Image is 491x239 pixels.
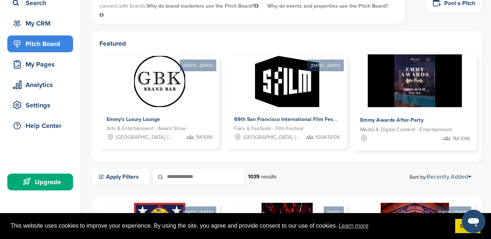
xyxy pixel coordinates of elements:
[146,3,260,9] span: Why do brand marketers use the Pitch Board?
[92,169,149,185] a: Apply Filters
[435,206,471,218] div: [DATE] - [DATE]
[11,99,73,112] div: Settings
[7,97,73,114] a: Settings
[7,174,73,190] a: Upgrade
[99,44,220,149] a: [DATE] - [DATE] Sponsorpitch & Emmy's Luxury Lounge Arts & Entertainment - Award Show [GEOGRAPHIC...
[261,174,277,180] span: results
[307,60,344,71] div: [DATE] - [DATE]
[7,76,73,93] a: Analytics
[234,116,343,122] span: 69th San Francisco International Film Festival
[462,210,485,233] iframe: Button to launch messaging window
[11,220,449,231] span: This website uses cookies to improve your experience. By using the site, you agree and provide co...
[452,134,469,143] span: 1M-10M
[11,119,73,132] div: Help Center
[234,125,303,133] span: Fairs & Festivals - Film Festival
[11,17,73,30] div: My CRM
[410,174,471,180] span: Sort by:
[11,175,73,189] div: Upgrade
[116,133,175,141] span: [GEOGRAPHIC_DATA], [GEOGRAPHIC_DATA]
[324,206,344,218] div: [DATE]
[248,174,260,180] strong: 1035
[134,56,185,107] img: Sponsorpitch &
[7,35,73,52] a: Pitch Board
[11,37,73,50] div: Pitch Board
[7,15,73,32] a: My CRM
[427,173,471,181] a: Recently Added
[353,54,477,150] a: Sponsorpitch & Emmy Awards After-Party Media & Digital Content - Entertainment 1M-10M
[368,54,462,107] img: Sponsorpitch &
[11,78,73,91] div: Analytics
[196,133,212,141] span: 1M-10M
[99,38,475,49] h2: Featured
[360,117,423,123] span: Emmy Awards After-Party
[107,125,186,133] span: Arts & Entertainment - Award Show
[7,56,73,73] a: My Pages
[180,60,216,71] div: [DATE] - [DATE]
[180,206,216,218] div: [DATE] - [DATE]
[227,44,347,149] a: [DATE] - [DATE] Sponsorpitch & 69th San Francisco International Film Festival Fairs & Festivals -...
[360,125,452,134] span: Media & Digital Content - Entertainment
[243,133,303,141] span: [GEOGRAPHIC_DATA], [GEOGRAPHIC_DATA]
[107,116,160,122] span: Emmy's Luxury Lounge
[255,56,319,107] img: Sponsorpitch &
[11,58,73,71] div: My Pages
[315,133,340,141] span: 100K-500K
[7,117,73,134] a: Help Center
[338,220,370,231] a: learn more about cookies
[455,219,480,234] a: dismiss cookie message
